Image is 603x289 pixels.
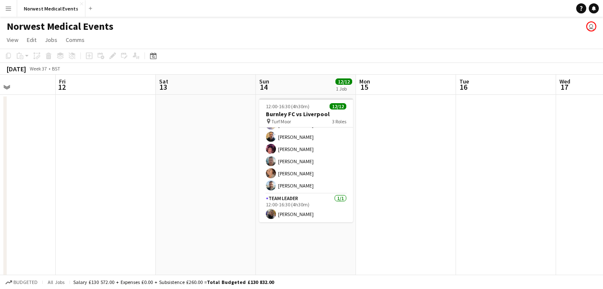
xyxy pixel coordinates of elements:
[358,82,370,92] span: 15
[271,118,291,125] span: Turf Moor
[259,78,269,85] span: Sun
[158,82,168,92] span: 13
[59,78,66,85] span: Fri
[332,118,346,125] span: 3 Roles
[52,65,60,72] div: BST
[259,110,353,118] h3: Burnley FC vs Liverpool
[335,78,352,85] span: 12/12
[459,78,469,85] span: Tue
[207,279,274,285] span: Total Budgeted £130 832.00
[7,20,113,33] h1: Norwest Medical Events
[23,34,40,45] a: Edit
[258,82,269,92] span: 14
[159,78,168,85] span: Sat
[13,279,38,285] span: Budgeted
[3,34,22,45] a: View
[458,82,469,92] span: 16
[45,36,57,44] span: Jobs
[330,103,346,109] span: 12/12
[558,82,570,92] span: 17
[359,78,370,85] span: Mon
[259,194,353,222] app-card-role: Team Leader1/112:00-16:30 (4h30m)[PERSON_NAME]
[62,34,88,45] a: Comms
[259,98,353,222] app-job-card: 12:00-16:30 (4h30m)12/12Burnley FC vs Liverpool Turf Moor3 Roles[PERSON_NAME][PERSON_NAME][PERSON...
[7,65,26,73] div: [DATE]
[27,36,36,44] span: Edit
[336,86,352,92] div: 1 Job
[586,21,596,31] app-user-avatar: Rory Murphy
[559,78,570,85] span: Wed
[17,0,85,17] button: Norwest Medical Events
[41,34,61,45] a: Jobs
[46,279,66,285] span: All jobs
[66,36,85,44] span: Comms
[73,279,274,285] div: Salary £130 572.00 + Expenses £0.00 + Subsistence £260.00 =
[7,36,18,44] span: View
[266,103,309,109] span: 12:00-16:30 (4h30m)
[4,278,39,287] button: Budgeted
[28,65,49,72] span: Week 37
[58,82,66,92] span: 12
